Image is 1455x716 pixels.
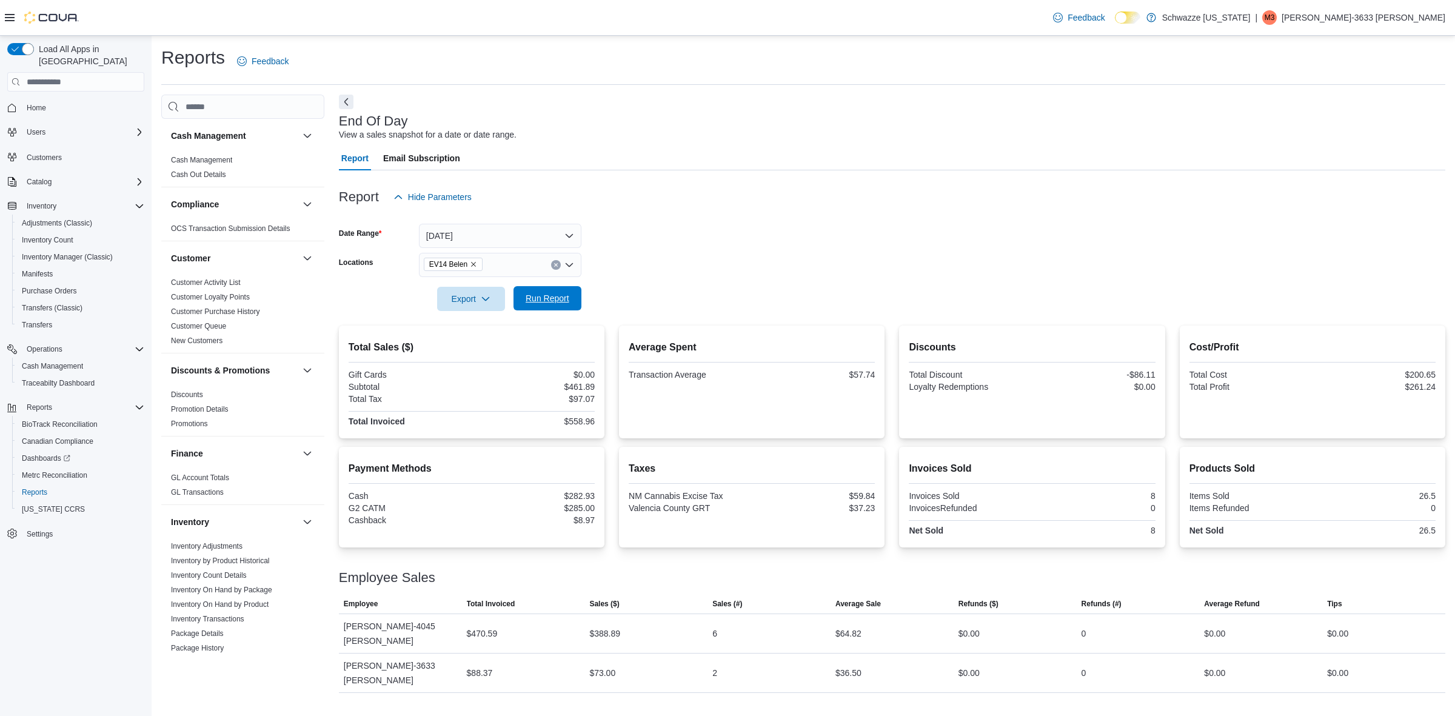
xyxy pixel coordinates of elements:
[171,198,298,210] button: Compliance
[1204,626,1225,641] div: $0.00
[424,258,483,271] span: EV14 Belen
[171,252,210,264] h3: Customer
[300,129,315,143] button: Cash Management
[17,485,52,500] a: Reports
[389,185,477,209] button: Hide Parameters
[12,283,149,299] button: Purchase Orders
[339,258,373,267] label: Locations
[1282,10,1445,25] p: [PERSON_NAME]-3633 [PERSON_NAME]
[17,250,118,264] a: Inventory Manager (Classic)
[1204,599,1260,609] span: Average Refund
[171,130,298,142] button: Cash Management
[339,114,408,129] h3: End Of Day
[1082,599,1122,609] span: Refunds (#)
[2,99,149,116] button: Home
[171,541,242,551] span: Inventory Adjustments
[171,307,260,316] span: Customer Purchase History
[12,299,149,316] button: Transfers (Classic)
[171,322,226,330] a: Customer Queue
[1189,491,1310,501] div: Items Sold
[12,232,149,249] button: Inventory Count
[22,437,93,446] span: Canadian Compliance
[27,177,52,187] span: Catalog
[339,229,382,238] label: Date Range
[171,390,203,399] a: Discounts
[171,516,209,528] h3: Inventory
[12,467,149,484] button: Metrc Reconciliation
[171,614,244,624] span: Inventory Transactions
[629,340,875,355] h2: Average Spent
[467,599,515,609] span: Total Invoiced
[754,491,875,501] div: $59.84
[22,175,56,189] button: Catalog
[22,125,144,139] span: Users
[171,156,232,164] a: Cash Management
[712,599,742,609] span: Sales (#)
[17,451,144,466] span: Dashboards
[171,155,232,165] span: Cash Management
[1162,10,1251,25] p: Schwazze [US_STATE]
[467,666,493,680] div: $88.37
[17,233,78,247] a: Inventory Count
[27,403,52,412] span: Reports
[22,470,87,480] span: Metrc Reconciliation
[22,199,144,213] span: Inventory
[2,341,149,358] button: Operations
[1082,666,1086,680] div: 0
[17,451,75,466] a: Dashboards
[27,529,53,539] span: Settings
[17,502,90,517] a: [US_STATE] CCRS
[22,420,98,429] span: BioTrack Reconciliation
[171,516,298,528] button: Inventory
[12,375,149,392] button: Traceabilty Dashboard
[1265,10,1275,25] span: M3
[300,251,315,266] button: Customer
[629,503,749,513] div: Valencia County GRT
[754,503,875,513] div: $37.23
[339,95,353,109] button: Next
[161,153,324,187] div: Cash Management
[22,101,51,115] a: Home
[22,342,144,356] span: Operations
[12,416,149,433] button: BioTrack Reconciliation
[171,170,226,179] span: Cash Out Details
[171,600,269,609] a: Inventory On Hand by Product
[22,378,95,388] span: Traceabilty Dashboard
[17,417,102,432] a: BioTrack Reconciliation
[171,405,229,413] a: Promotion Details
[349,370,469,380] div: Gift Cards
[171,419,208,429] span: Promotions
[34,43,144,67] span: Load All Apps in [GEOGRAPHIC_DATA]
[1315,382,1436,392] div: $261.24
[17,359,144,373] span: Cash Management
[17,502,144,517] span: Washington CCRS
[339,190,379,204] h3: Report
[444,287,498,311] span: Export
[171,336,222,345] a: New Customers
[17,318,144,332] span: Transfers
[12,266,149,283] button: Manifests
[22,527,58,541] a: Settings
[22,175,144,189] span: Catalog
[17,216,97,230] a: Adjustments (Classic)
[712,626,717,641] div: 6
[17,468,144,483] span: Metrc Reconciliation
[589,599,619,609] span: Sales ($)
[27,127,45,137] span: Users
[474,417,595,426] div: $558.96
[22,149,144,164] span: Customers
[1035,370,1156,380] div: -$86.11
[300,446,315,461] button: Finance
[171,292,250,302] span: Customer Loyalty Points
[909,503,1029,513] div: InvoicesRefunded
[349,340,595,355] h2: Total Sales ($)
[171,404,229,414] span: Promotion Details
[564,260,574,270] button: Open list of options
[171,615,244,623] a: Inventory Transactions
[349,382,469,392] div: Subtotal
[17,250,144,264] span: Inventory Manager (Classic)
[349,503,469,513] div: G2 CATM
[429,258,467,270] span: EV14 Belen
